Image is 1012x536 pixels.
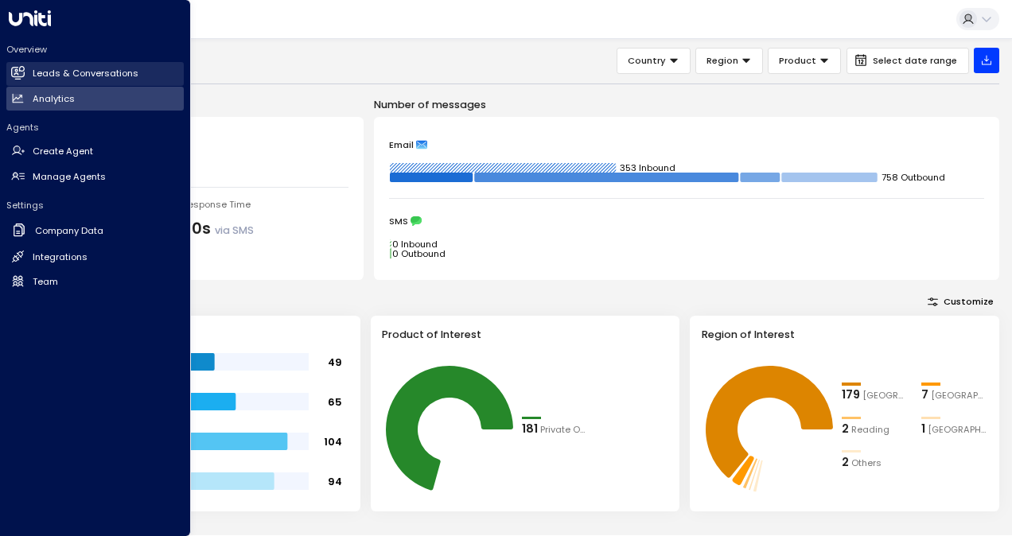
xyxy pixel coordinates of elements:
[706,53,738,68] span: Region
[6,245,184,269] a: Integrations
[842,454,909,472] div: 2Others
[35,224,103,238] h2: Company Data
[540,423,589,437] span: Private Office
[702,327,988,342] h3: Region of Interest
[620,161,675,174] tspan: 353 Inbound
[324,434,342,448] tspan: 104
[842,386,909,404] div: 179London
[928,423,988,437] span: Surrey
[842,421,849,438] div: 2
[522,421,538,438] div: 181
[6,87,184,111] a: Analytics
[389,216,984,227] div: SMS
[779,53,816,68] span: Product
[33,275,58,289] h2: Team
[6,121,184,134] h2: Agents
[389,139,414,150] span: Email
[6,140,184,164] a: Create Agent
[33,67,138,80] h2: Leads & Conversations
[374,97,999,112] p: Number of messages
[695,48,763,74] button: Region
[6,43,184,56] h2: Overview
[328,355,342,368] tspan: 49
[6,199,184,212] h2: Settings
[6,270,184,293] a: Team
[522,421,589,438] div: 181Private Office
[192,218,254,241] div: 0s
[921,386,928,404] div: 7
[851,456,882,470] span: Others
[922,293,999,310] button: Customize
[931,389,988,402] span: Cambridge
[842,386,860,404] div: 179
[842,421,909,438] div: 2Reading
[382,327,668,342] h3: Product of Interest
[921,421,988,438] div: 1Surrey
[66,198,348,212] div: [PERSON_NAME] Average Response Time
[921,386,988,404] div: 7Cambridge
[51,97,364,112] p: Engagement Metrics
[873,56,957,66] span: Select date range
[768,48,841,74] button: Product
[392,247,446,260] tspan: 0 Outbound
[628,53,666,68] span: Country
[862,389,909,402] span: London
[328,474,342,487] tspan: 94
[215,223,254,237] span: via SMS
[617,48,691,74] button: Country
[33,145,93,158] h2: Create Agent
[847,48,969,74] button: Select date range
[33,251,88,264] h2: Integrations
[62,327,348,342] h3: Range of Team Size
[921,421,925,438] div: 1
[851,423,889,437] span: Reading
[6,165,184,188] a: Manage Agents
[33,92,75,106] h2: Analytics
[33,170,106,184] h2: Manage Agents
[882,171,945,184] tspan: 758 Outbound
[66,133,348,148] div: Number of Inquiries
[842,454,849,472] div: 2
[6,218,184,244] a: Company Data
[6,62,184,86] a: Leads & Conversations
[328,394,342,408] tspan: 65
[392,238,438,251] tspan: 0 Inbound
